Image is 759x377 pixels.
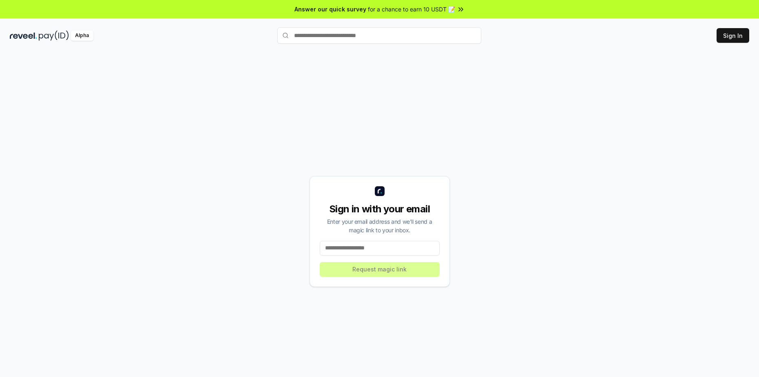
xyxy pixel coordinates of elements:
div: Sign in with your email [320,203,440,216]
div: Alpha [71,31,93,41]
img: logo_small [375,186,385,196]
div: Enter your email address and we’ll send a magic link to your inbox. [320,217,440,234]
img: reveel_dark [10,31,37,41]
span: Answer our quick survey [294,5,366,13]
span: for a chance to earn 10 USDT 📝 [368,5,455,13]
img: pay_id [39,31,69,41]
button: Sign In [717,28,749,43]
